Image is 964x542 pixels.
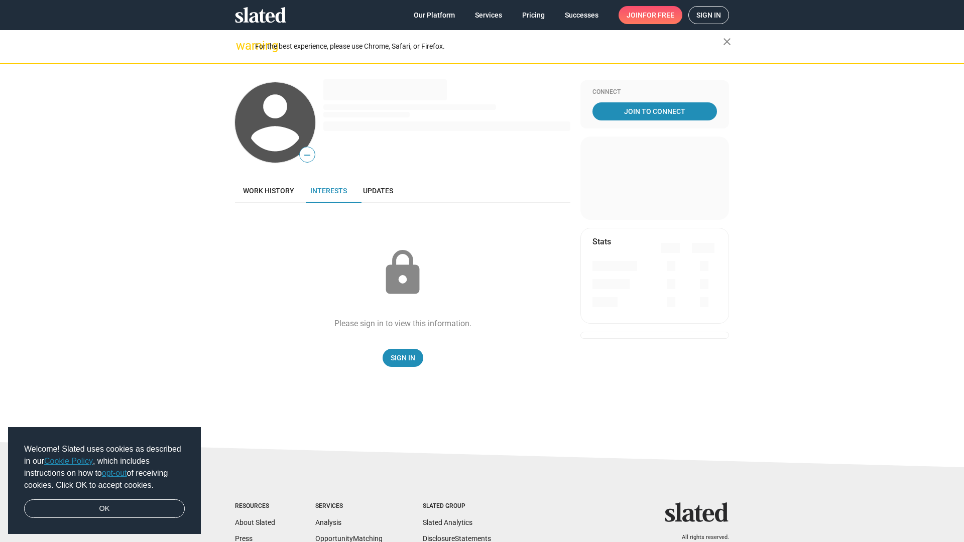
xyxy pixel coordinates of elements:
mat-icon: warning [236,40,248,52]
span: Pricing [522,6,545,24]
a: Successes [557,6,607,24]
span: for free [643,6,674,24]
span: Work history [243,187,294,195]
span: Successes [565,6,598,24]
span: Updates [363,187,393,195]
a: Cookie Policy [44,457,93,465]
a: Sign in [688,6,729,24]
span: Services [475,6,502,24]
a: Slated Analytics [423,518,472,526]
span: Sign in [696,7,721,24]
div: Resources [235,502,275,510]
div: Please sign in to view this information. [334,318,471,329]
a: dismiss cookie message [24,499,185,518]
span: Interests [310,187,347,195]
span: Join [627,6,674,24]
div: Services [315,502,383,510]
span: Join To Connect [594,102,715,120]
a: Analysis [315,518,341,526]
a: Work history [235,179,302,203]
a: Pricing [514,6,553,24]
div: For the best experience, please use Chrome, Safari, or Firefox. [255,40,723,53]
div: cookieconsent [8,427,201,534]
span: Sign In [391,349,415,367]
mat-icon: lock [378,248,428,298]
a: Updates [355,179,401,203]
a: opt-out [102,469,127,477]
span: Our Platform [414,6,455,24]
a: Join To Connect [592,102,717,120]
a: Our Platform [406,6,463,24]
a: Joinfor free [619,6,682,24]
a: Services [467,6,510,24]
mat-card-title: Stats [592,236,611,247]
span: — [300,149,315,162]
a: Sign In [383,349,423,367]
div: Slated Group [423,502,491,510]
span: Welcome! Slated uses cookies as described in our , which includes instructions on how to of recei... [24,443,185,491]
mat-icon: close [721,36,733,48]
a: Interests [302,179,355,203]
a: About Slated [235,518,275,526]
div: Connect [592,88,717,96]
